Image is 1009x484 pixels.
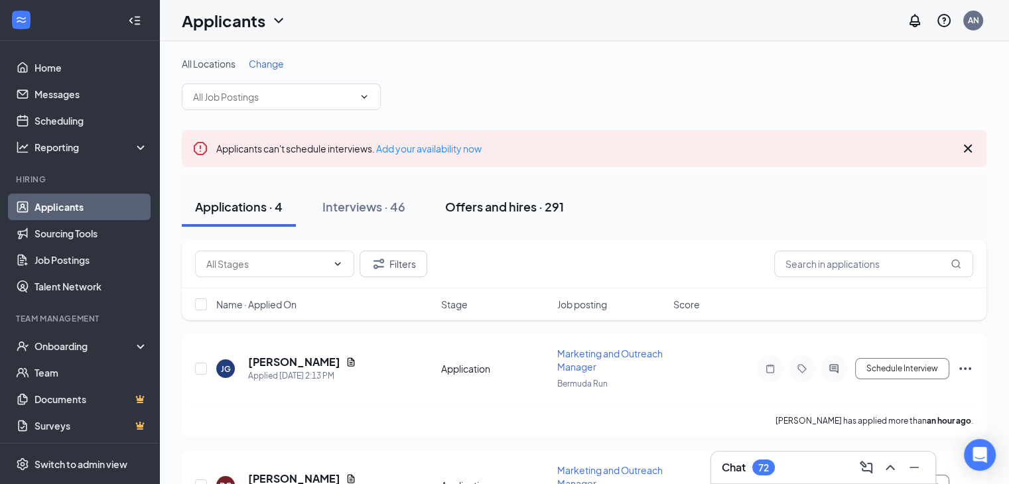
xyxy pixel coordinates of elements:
div: Switch to admin view [34,457,127,471]
svg: Filter [371,256,387,272]
button: Minimize [904,457,925,478]
div: JG [221,363,231,375]
a: Scheduling [34,107,148,134]
div: Applied [DATE] 2:13 PM [248,369,356,383]
a: Applicants [34,194,148,220]
div: Interviews · 46 [322,198,405,215]
div: 72 [758,462,769,473]
input: Search in applications [774,251,973,277]
div: Open Intercom Messenger [964,439,996,471]
h1: Applicants [182,9,265,32]
div: Offers and hires · 291 [445,198,564,215]
div: Hiring [16,174,145,185]
svg: WorkstreamLogo [15,13,28,27]
span: All Locations [182,58,235,70]
h5: [PERSON_NAME] [248,355,340,369]
a: Home [34,54,148,81]
button: Schedule Interview [855,358,949,379]
div: Application [441,362,549,375]
button: Filter Filters [360,251,427,277]
button: ChevronUp [880,457,901,478]
span: Name · Applied On [216,298,297,311]
button: ComposeMessage [856,457,877,478]
svg: ChevronDown [332,259,343,269]
svg: Settings [16,457,29,471]
svg: Collapse [128,14,141,27]
a: Sourcing Tools [34,220,148,247]
a: SurveysCrown [34,412,148,439]
a: Add your availability now [376,143,482,154]
span: Score [673,298,700,311]
input: All Job Postings [193,90,354,104]
svg: ActiveChat [826,363,842,374]
a: Team [34,359,148,386]
svg: Document [346,473,356,484]
span: Job posting [557,298,607,311]
svg: ComposeMessage [858,459,874,475]
span: Bermuda Run [557,379,608,389]
span: Stage [441,298,468,311]
div: Team Management [16,313,145,324]
a: Job Postings [34,247,148,273]
svg: ChevronDown [359,91,370,102]
span: Marketing and Outreach Manager [557,347,663,373]
svg: Tag [794,363,810,374]
b: an hour ago [927,416,971,426]
span: Change [249,58,284,70]
svg: UserCheck [16,339,29,353]
svg: Document [346,357,356,367]
svg: QuestionInfo [936,13,952,29]
div: Applications · 4 [195,198,283,215]
svg: MagnifyingGlass [951,259,961,269]
svg: ChevronDown [271,13,287,29]
svg: Minimize [906,459,922,475]
div: Reporting [34,141,149,154]
a: Messages [34,81,148,107]
a: Talent Network [34,273,148,300]
svg: Note [762,363,778,374]
svg: ChevronUp [882,459,898,475]
div: AN [968,15,979,26]
h3: Chat [722,460,746,475]
span: Applicants can't schedule interviews. [216,143,482,154]
svg: Ellipses [957,361,973,377]
input: All Stages [206,257,327,271]
div: Onboarding [34,339,137,353]
svg: Error [192,141,208,156]
svg: Notifications [907,13,923,29]
a: DocumentsCrown [34,386,148,412]
p: [PERSON_NAME] has applied more than . [775,415,973,426]
svg: Analysis [16,141,29,154]
svg: Cross [960,141,976,156]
